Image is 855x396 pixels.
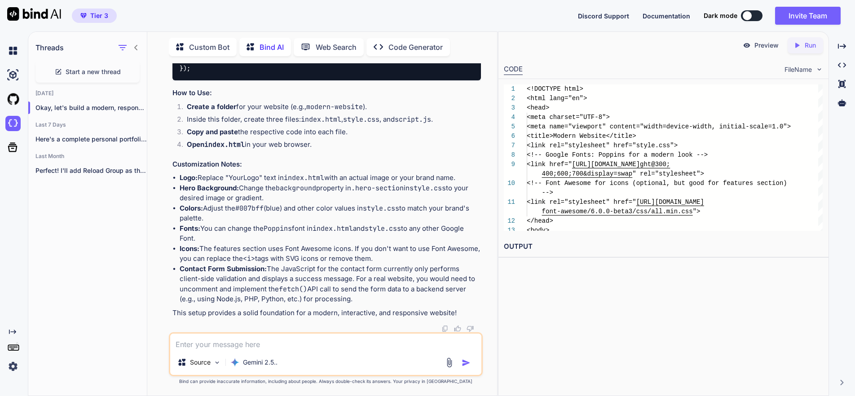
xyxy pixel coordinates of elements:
[542,208,693,215] span: font-awesome/6.0.0-beta3/css/all.min.css
[5,43,21,58] img: chat
[504,113,515,122] div: 4
[7,7,61,21] img: Bind AI
[527,104,549,111] span: <head>
[172,308,481,318] p: This setup provides a solid foundation for a modern, interactive, and responsive website!
[172,159,481,170] h3: Customization Notes:
[301,115,341,124] code: index.html
[527,180,700,187] span: <!-- Font Awesome for icons (optional, but goo
[187,128,238,136] strong: Copy and paste
[213,359,221,366] img: Pick Models
[444,357,454,368] img: attachment
[28,121,147,128] h2: Last 7 Days
[467,325,474,332] img: dislike
[815,66,823,73] img: chevron down
[180,224,200,233] strong: Fonts:
[633,170,705,177] span: " rel="stylesheet">
[365,224,401,233] code: style.css
[504,122,515,132] div: 5
[260,42,284,53] p: Bind AI
[542,170,633,177] span: 400;600;700&display=swap
[276,184,316,193] code: background
[754,41,779,50] p: Preview
[704,11,737,20] span: Dark mode
[527,151,700,158] span: <!-- Google Fonts: Poppins for a modern look -
[643,11,690,21] button: Documentation
[572,161,640,168] span: [URL][DOMAIN_NAME]
[180,183,481,203] li: Change the property in in to your desired image or gradient.
[462,358,471,367] img: icon
[743,41,751,49] img: preview
[180,173,198,182] strong: Logo:
[5,67,21,83] img: ai-studio
[527,132,636,140] span: <title>Modern Website</title>
[180,224,481,244] li: You can change the font in and to any other Google Font.
[187,102,236,111] strong: Create a folder
[351,184,404,193] code: .hero-section
[316,42,357,53] p: Web Search
[504,94,515,103] div: 2
[5,359,21,374] img: settings
[180,114,481,127] li: Inside this folder, create three files: , , and .
[395,115,431,124] code: script.js
[504,64,523,75] div: CODE
[306,102,363,111] code: modern-website
[243,254,255,263] code: <i>
[35,42,64,53] h1: Threads
[187,140,245,149] strong: Open
[542,189,553,196] span: -->
[235,204,264,213] code: #007bff
[180,244,199,253] strong: Icons:
[180,102,481,114] li: for your website (e.g., ).
[410,184,446,193] code: style.css
[504,150,515,160] div: 8
[504,198,515,207] div: 11
[693,208,701,215] span: ">
[527,227,549,234] span: <body>
[35,135,147,144] p: Here's a complete personal portfolio website for...
[363,204,399,213] code: style.css
[504,141,515,150] div: 7
[180,244,481,264] li: The features section uses Font Awesome icons. If you don't want to use Font Awesome, you can repl...
[180,264,267,273] strong: Contact Form Submission:
[243,358,278,367] p: Gemini 2.5..
[343,115,379,124] code: style.css
[640,161,670,168] span: ght@300;
[284,173,324,182] code: index.html
[643,12,690,20] span: Documentation
[578,12,629,20] span: Discord Support
[527,217,553,224] span: </head>
[72,9,117,23] button: premiumTier 3
[180,203,481,224] li: Adjust the (blue) and other color values in to match your brand's palette.
[5,116,21,131] img: darkCloudIdeIcon
[180,173,481,183] li: Replace "YourLogo" text in with an actual image or your brand name.
[454,325,461,332] img: like
[498,236,829,257] h2: OUTPUT
[527,123,700,130] span: <meta name="viewport" content="width=device-wi
[388,42,443,53] p: Code Generator
[180,140,481,152] li: in your web browser.
[504,226,515,235] div: 13
[5,92,21,107] img: githubLight
[784,65,812,74] span: FileName
[504,216,515,226] div: 12
[28,153,147,160] h2: Last Month
[169,378,483,385] p: Bind can provide inaccurate information, including about people. Always double-check its answers....
[66,67,121,76] span: Start a new thread
[80,13,87,18] img: premium
[35,103,147,112] p: Okay, let's build a modern, responsive w...
[527,85,583,92] span: <!DOCTYPE html>
[441,325,449,332] img: copy
[504,132,515,141] div: 6
[28,90,147,97] h2: [DATE]
[527,142,678,149] span: <link rel="stylesheet" href="style.css">
[504,103,515,113] div: 3
[180,184,239,192] strong: Hero Background:
[701,151,708,158] span: ->
[775,7,841,25] button: Invite Team
[204,140,245,149] code: index.html
[180,204,203,212] strong: Colors:
[172,88,481,98] h3: How to Use:
[264,224,292,233] code: Poppins
[701,123,791,130] span: dth, initial-scale=1.0">
[504,84,515,94] div: 1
